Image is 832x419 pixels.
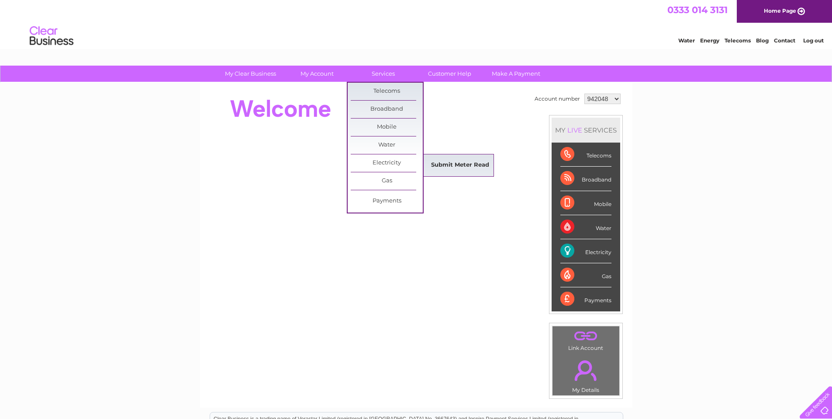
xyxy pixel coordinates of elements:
[480,66,552,82] a: Make A Payment
[756,37,769,44] a: Blog
[560,191,611,215] div: Mobile
[667,4,728,15] a: 0333 014 3131
[678,37,695,44] a: Water
[725,37,751,44] a: Telecoms
[351,119,423,136] a: Mobile
[351,136,423,154] a: Water
[700,37,719,44] a: Energy
[566,126,584,134] div: LIVE
[555,328,617,344] a: .
[803,37,824,44] a: Log out
[414,66,486,82] a: Customer Help
[560,239,611,263] div: Electricity
[281,66,353,82] a: My Account
[774,37,795,44] a: Contact
[424,157,496,174] a: Submit Meter Read
[552,118,620,143] div: MY SERVICES
[214,66,287,82] a: My Clear Business
[351,101,423,118] a: Broadband
[29,23,74,49] img: logo.png
[560,143,611,167] div: Telecoms
[552,353,620,396] td: My Details
[552,326,620,353] td: Link Account
[560,215,611,239] div: Water
[351,83,423,100] a: Telecoms
[555,355,617,386] a: .
[347,66,419,82] a: Services
[351,172,423,190] a: Gas
[351,192,423,210] a: Payments
[210,5,623,42] div: Clear Business is a trading name of Verastar Limited (registered in [GEOGRAPHIC_DATA] No. 3667643...
[532,91,582,106] td: Account number
[560,167,611,191] div: Broadband
[560,287,611,311] div: Payments
[351,154,423,172] a: Electricity
[560,263,611,287] div: Gas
